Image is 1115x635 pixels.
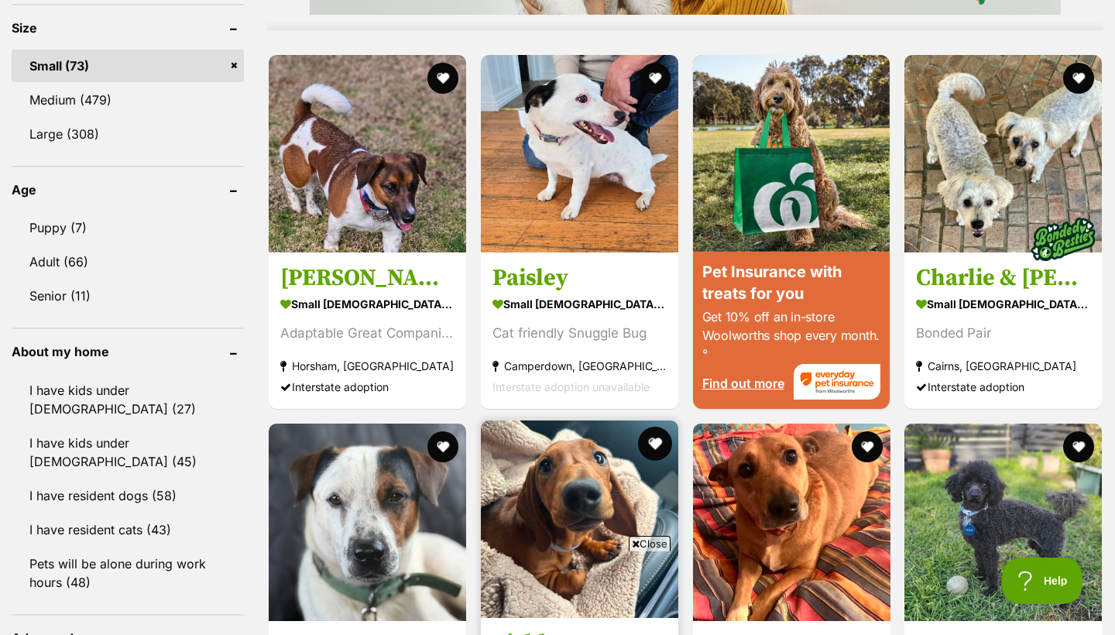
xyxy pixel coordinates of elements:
iframe: Advertisement [276,558,839,627]
button: favourite [1063,63,1094,94]
header: Size [12,21,244,35]
a: Large (308) [12,118,244,150]
img: Alby - Jack Russell Terrier Dog [269,424,466,621]
a: [PERSON_NAME] small [DEMOGRAPHIC_DATA] Dog Adaptable Great Companion Horsham, [GEOGRAPHIC_DATA] I... [269,252,466,409]
h3: [PERSON_NAME] [280,263,455,293]
img: Charlie & Isa - Maltese Dog [904,55,1102,252]
img: Oliver - Jack Russell Terrier x Dachshund Dog [269,55,466,252]
div: Interstate adoption [280,376,455,397]
a: I have resident cats (43) [12,513,244,546]
button: favourite [1063,431,1094,462]
strong: Horsham, [GEOGRAPHIC_DATA] [280,355,455,376]
button: favourite [427,431,458,462]
a: I have kids under [DEMOGRAPHIC_DATA] (45) [12,427,244,478]
a: I have kids under [DEMOGRAPHIC_DATA] (27) [12,374,244,425]
a: Senior (11) [12,280,244,312]
a: I have resident dogs (58) [12,479,244,512]
button: favourite [427,63,458,94]
img: Pickles - Dachshund Dog [481,420,678,618]
a: Pets will be alone during work hours (48) [12,547,244,599]
img: Paisley - Jack Russell Terrier Dog [481,55,678,252]
a: Adult (66) [12,245,244,278]
a: Small (73) [12,50,244,82]
span: Interstate adoption unavailable [492,380,650,393]
h3: Paisley [492,263,667,293]
img: bonded besties [1024,201,1102,278]
h3: Charlie & [PERSON_NAME] [916,263,1090,293]
button: favourite [640,63,671,94]
strong: Cairns, [GEOGRAPHIC_DATA] [916,355,1090,376]
img: Lassie - Mixed Dog [693,424,890,621]
img: Cutie Patootie - Poodle (Toy) Dog [904,424,1102,621]
header: Age [12,183,244,197]
strong: small [DEMOGRAPHIC_DATA] Dog [916,293,1090,315]
iframe: Help Scout Beacon - Open [1002,558,1084,604]
div: Bonded Pair [916,323,1090,344]
strong: small [DEMOGRAPHIC_DATA] Dog [492,293,667,315]
a: Charlie & [PERSON_NAME] small [DEMOGRAPHIC_DATA] Dog Bonded Pair Cairns, [GEOGRAPHIC_DATA] Inters... [904,252,1102,409]
strong: small [DEMOGRAPHIC_DATA] Dog [280,293,455,315]
div: Cat friendly Snuggle Bug [492,323,667,344]
a: Medium (479) [12,84,244,116]
span: Close [629,536,671,551]
header: About my home [12,345,244,359]
strong: Camperdown, [GEOGRAPHIC_DATA] [492,355,667,376]
button: favourite [638,427,672,461]
button: favourite [851,431,882,462]
div: Adaptable Great Companion [280,323,455,344]
a: Puppy (7) [12,211,244,244]
a: Paisley small [DEMOGRAPHIC_DATA] Dog Cat friendly Snuggle Bug Camperdown, [GEOGRAPHIC_DATA] Inter... [481,252,678,409]
div: Interstate adoption [916,376,1090,397]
